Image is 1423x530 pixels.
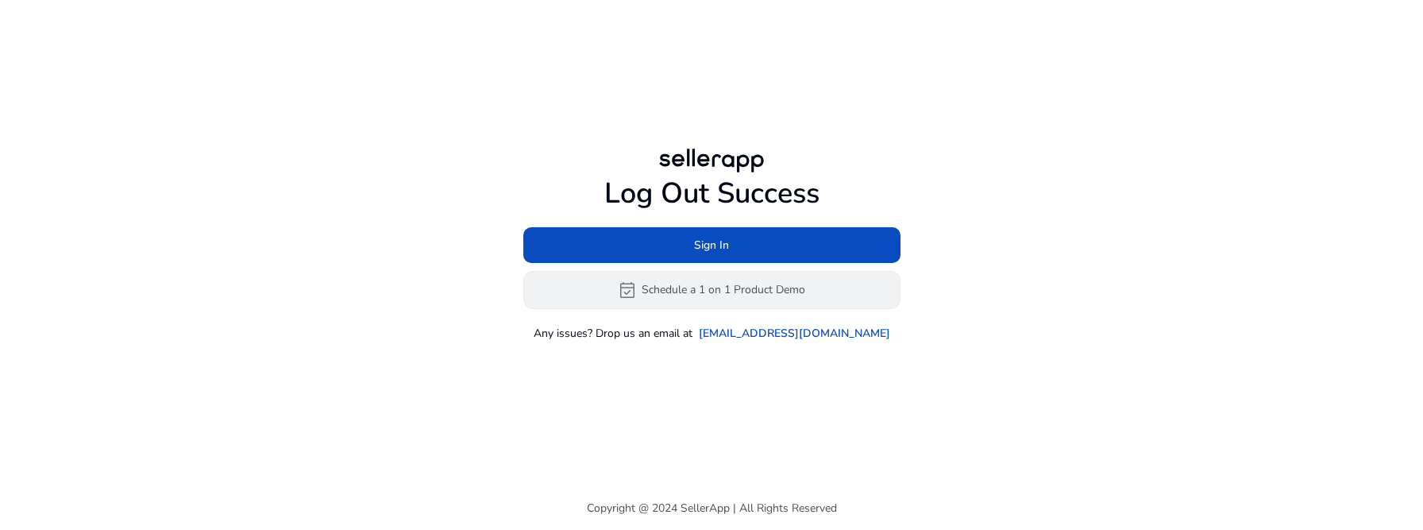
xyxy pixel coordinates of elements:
a: [EMAIL_ADDRESS][DOMAIN_NAME] [699,325,890,342]
p: Any issues? Drop us an email at [534,325,692,342]
span: event_available [618,280,637,300]
span: Sign In [694,237,729,253]
h1: Log Out Success [523,176,900,211]
button: Sign In [523,227,900,263]
button: event_availableSchedule a 1 on 1 Product Demo [523,271,900,309]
